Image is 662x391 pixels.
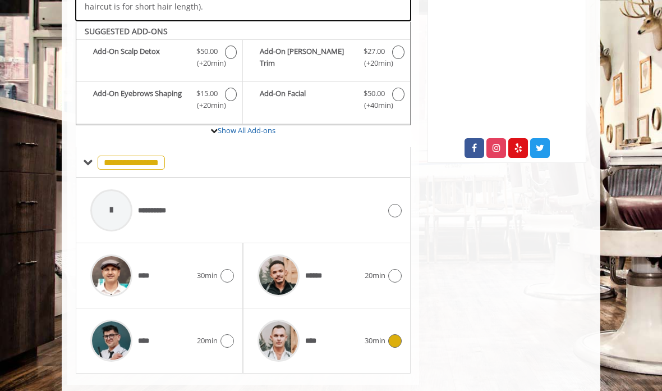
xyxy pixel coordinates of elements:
b: SUGGESTED ADD-ONS [85,26,168,37]
span: (+40min ) [362,99,387,111]
label: Add-On Scalp Detox [82,46,237,72]
label: Add-On Eyebrows Shaping [82,88,237,114]
span: 30min [197,270,218,281]
span: (+20min ) [195,57,219,69]
span: (+20min ) [195,99,219,111]
b: Add-On [PERSON_NAME] Trim [260,46,356,69]
span: 30min [365,335,385,347]
div: The Made Man Senior Barber Haircut Add-onS [76,21,411,125]
span: $15.00 [196,88,218,99]
span: $27.00 [364,46,385,57]
span: (+20min ) [362,57,387,69]
span: 20min [365,270,385,281]
b: Add-On Scalp Detox [93,46,189,69]
label: Add-On Beard Trim [249,46,404,72]
label: Add-On Facial [249,88,404,114]
span: $50.00 [196,46,218,57]
b: Add-On Eyebrows Shaping [93,88,189,111]
a: Show All Add-ons [218,125,275,135]
span: $50.00 [364,88,385,99]
b: Add-On Facial [260,88,356,111]
span: 20min [197,335,218,347]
